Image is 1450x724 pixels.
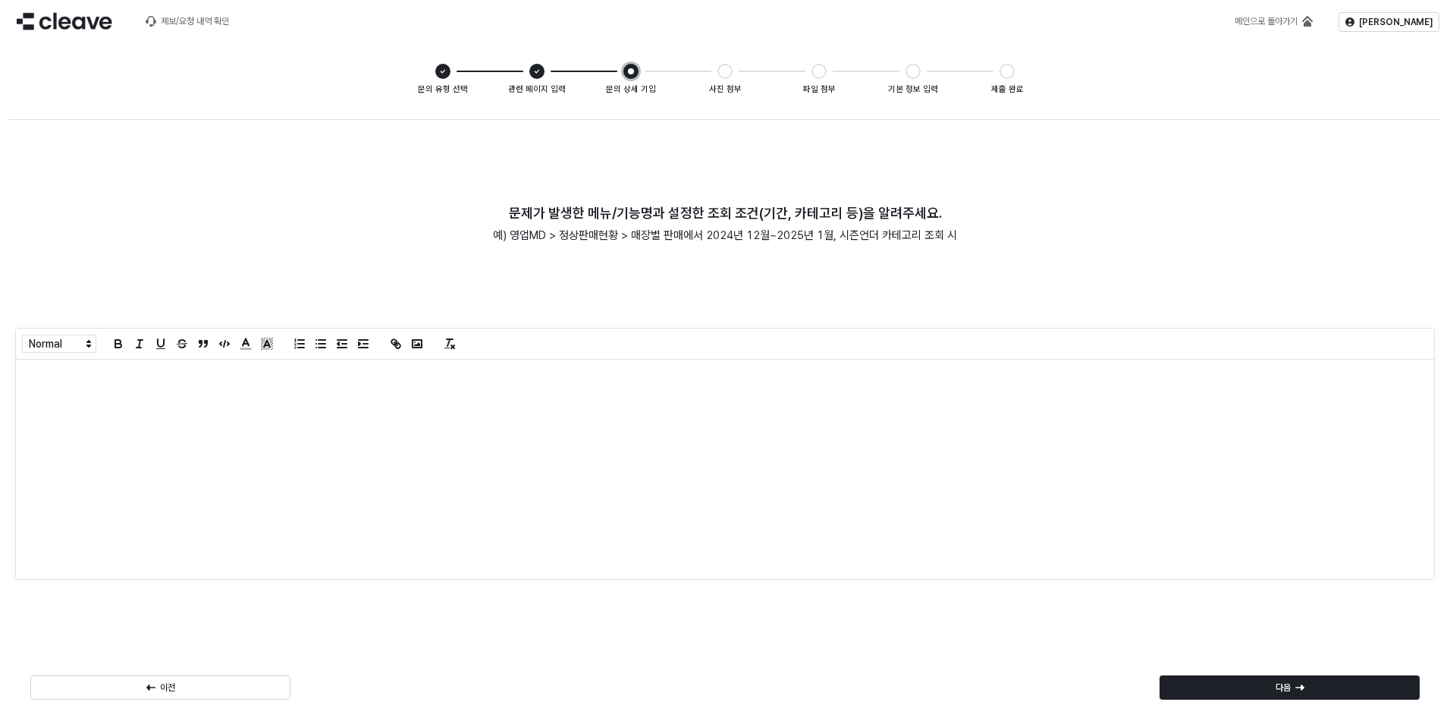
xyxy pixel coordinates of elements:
button: 이전 [30,675,290,700]
button: 제보/요청 내역 확인 [137,12,238,30]
div: 메인으로 돌아가기 [1235,16,1298,27]
li: 관련 페이지 입력 [457,61,551,96]
h4: 문제가 발생한 메뉴/기능명과 설정한 조회 조건(기간, 카테고리 등)을 알려주세요. [15,206,1435,221]
p: 다음 [1276,682,1291,694]
li: 기본 정보 입력 [833,61,927,96]
li: 사진 첨부 [645,61,739,96]
div: 제보/요청 내역 확인 [161,16,229,27]
div: 파일 첨부 [803,83,836,96]
div: 문의 유형 선택 [418,83,468,96]
button: 메인으로 돌아가기 [1226,12,1322,30]
p: 예) 영업MD > 정상판매현황 > 매장별 판매에서 2024년 12월~2025년 1월, 시즌언더 카테고리 조회 시 [15,227,1435,244]
li: 제출 완료 [927,61,1021,96]
div: 관련 페이지 입력 [508,83,566,96]
p: 이전 [160,682,175,694]
ol: Steps [416,61,1034,96]
p: [PERSON_NAME] [1359,16,1433,28]
li: 파일 첨부 [739,61,833,96]
li: 문의 상세 기입 [551,61,645,96]
div: 제출 완료 [991,83,1024,96]
div: 문의 상세 기입 [606,83,656,96]
li: 문의 유형 선택 [429,61,457,96]
div: 사진 첨부 [709,83,742,96]
div: 기본 정보 입력 [888,83,938,96]
button: [PERSON_NAME] [1339,12,1439,32]
button: 다음 [1160,675,1420,700]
